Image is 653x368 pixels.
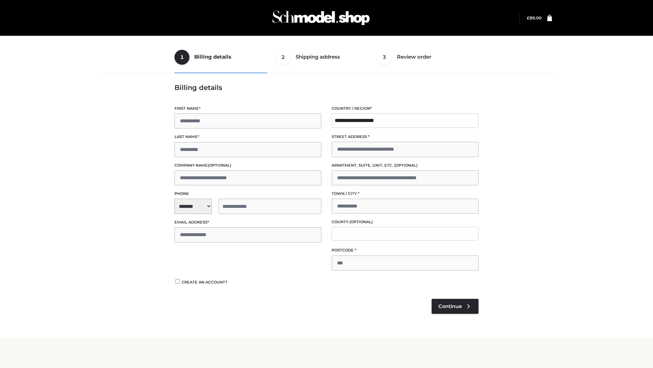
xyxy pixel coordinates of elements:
[332,247,479,254] label: Postcode
[527,15,541,20] bdi: 89.00
[349,219,373,224] span: (optional)
[438,303,462,309] span: Continue
[332,190,479,197] label: Town / City
[182,280,228,285] span: Create an account?
[394,163,418,168] span: (optional)
[332,105,479,112] label: Country / Region
[527,15,541,20] a: £89.00
[174,134,321,140] label: Last name
[270,4,372,31] img: Schmodel Admin 964
[174,105,321,112] label: First name
[332,219,479,225] label: County
[174,83,479,92] h3: Billing details
[174,279,181,283] input: Create an account?
[208,163,231,168] span: (optional)
[174,190,321,197] label: Phone
[174,162,321,169] label: Company name
[174,219,321,226] label: Email address
[332,134,479,140] label: Street address
[432,299,479,314] a: Continue
[527,15,530,20] span: £
[332,162,479,169] label: Apartment, suite, unit, etc.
